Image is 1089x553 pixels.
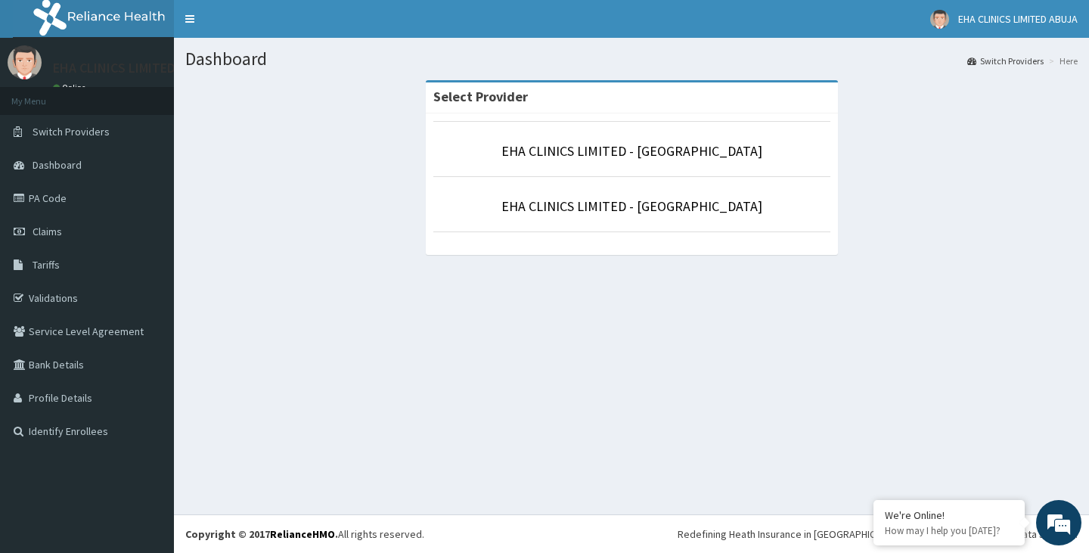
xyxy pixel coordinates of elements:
footer: All rights reserved. [174,514,1089,553]
div: Redefining Heath Insurance in [GEOGRAPHIC_DATA] using Telemedicine and Data Science! [678,527,1078,542]
p: EHA CLINICS LIMITED ABUJA [53,61,216,75]
h1: Dashboard [185,49,1078,69]
li: Here [1045,54,1078,67]
strong: Copyright © 2017 . [185,527,338,541]
a: Switch Providers [967,54,1044,67]
img: User Image [8,45,42,79]
a: Online [53,82,89,93]
span: Dashboard [33,158,82,172]
span: Switch Providers [33,125,110,138]
span: EHA CLINICS LIMITED ABUJA [958,12,1078,26]
a: EHA CLINICS LIMITED - [GEOGRAPHIC_DATA] [501,197,762,215]
div: We're Online! [885,508,1013,522]
span: Claims [33,225,62,238]
span: Tariffs [33,258,60,272]
strong: Select Provider [433,88,528,105]
a: RelianceHMO [270,527,335,541]
a: EHA CLINICS LIMITED - [GEOGRAPHIC_DATA] [501,142,762,160]
img: User Image [930,10,949,29]
p: How may I help you today? [885,524,1013,537]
